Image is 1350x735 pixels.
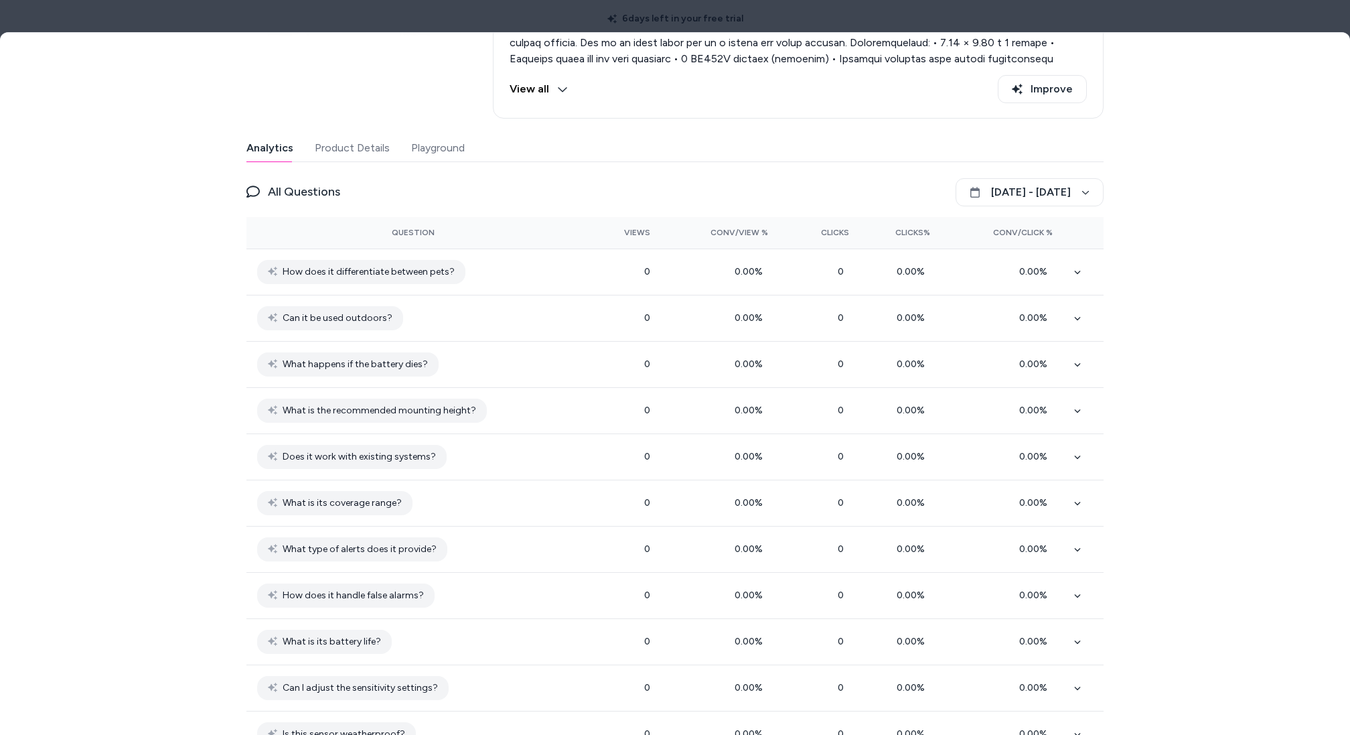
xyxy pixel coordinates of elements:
span: 0 [838,358,849,370]
span: 0.00 % [735,682,768,693]
span: 0 [838,405,849,416]
span: What is its coverage range? [283,495,402,511]
span: 0 [838,451,849,462]
span: What type of alerts does it provide? [283,541,437,557]
span: 0 [644,312,650,324]
span: 0.00 % [897,266,930,277]
span: Question [392,227,435,238]
span: Views [624,227,650,238]
span: Conv/View % [710,227,768,238]
button: [DATE] - [DATE] [956,178,1104,206]
button: Clicks [790,222,849,243]
span: 0 [838,266,849,277]
span: 0 [644,543,650,555]
span: 0 [838,590,849,601]
span: 0.00 % [1019,543,1053,555]
span: 0.00 % [897,451,930,462]
span: 0.00 % [1019,590,1053,601]
span: 0.00 % [735,266,768,277]
span: 0.00 % [735,358,768,370]
button: Improve [998,75,1087,103]
span: What is its battery life? [283,634,381,650]
button: Conv/Click % [952,222,1053,243]
span: 0.00 % [735,590,768,601]
span: How does it handle false alarms? [283,588,424,604]
span: 0.00 % [735,312,768,324]
span: Clicks% [895,227,930,238]
button: Product Details [315,135,390,161]
span: 0 [644,636,650,647]
span: 0.00 % [735,451,768,462]
span: 0 [838,497,849,509]
span: 0.00 % [735,497,768,509]
span: 0 [838,636,849,647]
span: What is the recommended mounting height? [283,403,476,419]
span: Conv/Click % [993,227,1053,238]
span: 0 [644,497,650,509]
button: Conv/View % [672,222,769,243]
span: 0.00 % [897,590,930,601]
span: Clicks [821,227,849,238]
span: 0.00 % [1019,358,1053,370]
span: 0.00 % [897,405,930,416]
span: 0.00 % [897,358,930,370]
span: 0.00 % [1019,682,1053,693]
button: Playground [411,135,465,161]
button: Question [392,222,435,243]
span: Can I adjust the sensitivity settings? [283,680,438,696]
span: Does it work with existing systems? [283,449,436,465]
span: 0.00 % [1019,636,1053,647]
button: Analytics [246,135,293,161]
span: 0 [644,358,650,370]
span: 0.00 % [897,636,930,647]
span: 0 [644,451,650,462]
span: 0 [838,682,849,693]
span: 0 [644,405,650,416]
span: 0.00 % [735,636,768,647]
span: 0 [838,543,849,555]
span: 0.00 % [897,543,930,555]
span: 0.00 % [897,497,930,509]
span: 0.00 % [1019,312,1053,324]
span: 0 [644,266,650,277]
span: 0.00 % [897,682,930,693]
span: 0 [644,590,650,601]
span: 0.00 % [897,312,930,324]
span: 0 [644,682,650,693]
span: What happens if the battery dies? [283,356,428,373]
span: All Questions [268,182,340,201]
span: 0.00 % [1019,451,1053,462]
span: 0.00 % [1019,405,1053,416]
span: 0 [838,312,849,324]
span: 0.00 % [735,405,768,416]
button: View all [510,75,568,103]
span: 0.00 % [1019,266,1053,277]
span: 0.00 % [735,543,768,555]
button: Views [591,222,650,243]
span: 0.00 % [1019,497,1053,509]
span: How does it differentiate between pets? [283,264,455,280]
span: Can it be used outdoors? [283,310,392,326]
button: Clicks% [871,222,930,243]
